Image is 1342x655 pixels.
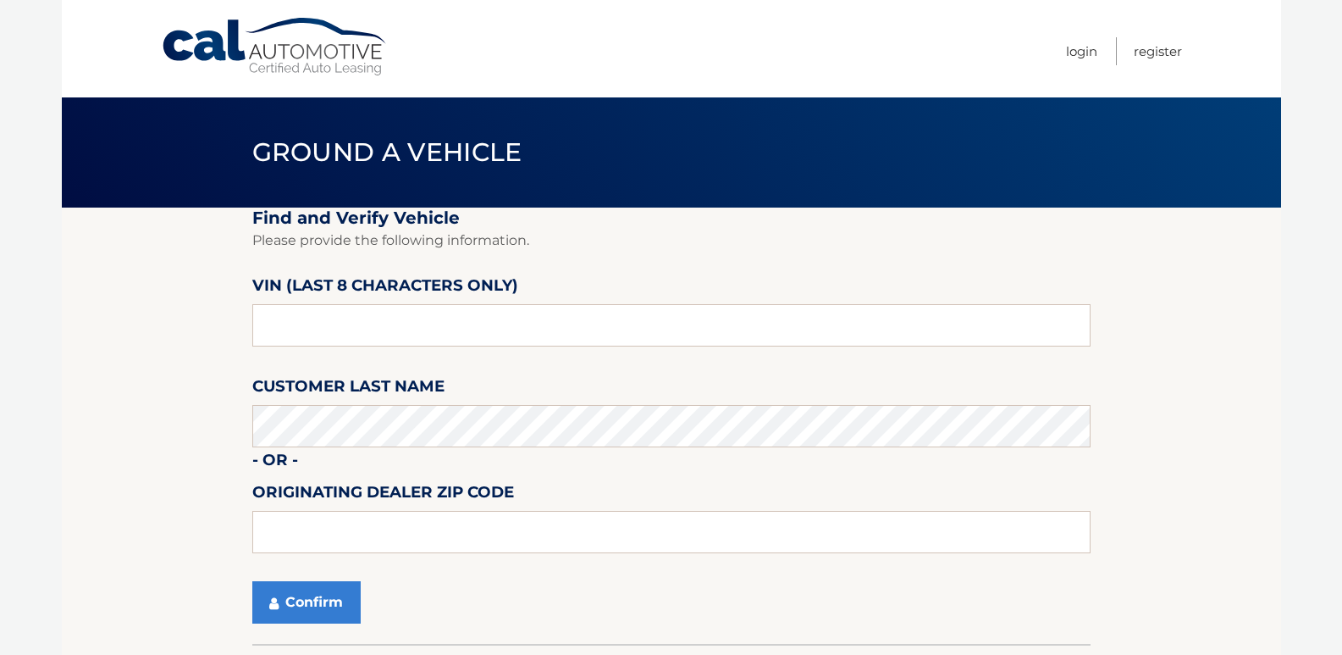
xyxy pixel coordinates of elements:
[252,208,1091,229] h2: Find and Verify Vehicle
[252,374,445,405] label: Customer Last Name
[252,229,1091,253] p: Please provide the following information.
[252,581,361,624] button: Confirm
[252,447,298,479] label: - or -
[252,273,518,304] label: VIN (last 8 characters only)
[252,136,522,168] span: Ground a Vehicle
[252,480,514,511] label: Originating Dealer Zip Code
[1134,37,1182,65] a: Register
[1066,37,1097,65] a: Login
[161,17,389,77] a: Cal Automotive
